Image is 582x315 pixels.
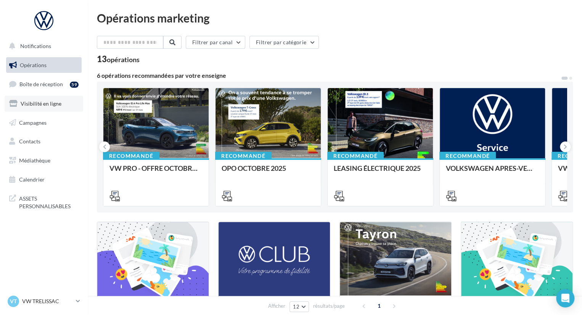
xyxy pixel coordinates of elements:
[268,302,285,310] span: Afficher
[5,57,83,73] a: Opérations
[313,302,345,310] span: résultats/page
[556,289,574,307] div: Open Intercom Messenger
[97,12,573,24] div: Opérations marketing
[186,36,245,49] button: Filtrer par canal
[293,304,299,310] span: 12
[222,164,315,180] div: OPO OCTOBRE 2025
[20,43,51,49] span: Notifications
[20,62,47,68] span: Opérations
[19,193,79,210] span: ASSETS PERSONNALISABLES
[5,172,83,188] a: Calendrier
[19,119,47,125] span: Campagnes
[103,152,159,160] div: Recommandé
[446,164,539,180] div: VOLKSWAGEN APRES-VENTE
[327,152,384,160] div: Recommandé
[5,38,80,54] button: Notifications
[19,176,45,183] span: Calendrier
[5,190,83,213] a: ASSETS PERSONNALISABLES
[109,164,203,180] div: VW PRO - OFFRE OCTOBRE 25
[6,294,82,309] a: VT VW TRELISSAC
[97,72,561,79] div: 6 opérations recommandées par votre enseigne
[439,152,496,160] div: Recommandé
[19,157,50,164] span: Médiathèque
[21,100,61,107] span: Visibilité en ligne
[5,115,83,131] a: Campagnes
[10,297,17,305] span: VT
[5,76,83,92] a: Boîte de réception59
[289,301,309,312] button: 12
[19,138,40,145] span: Contacts
[373,300,385,312] span: 1
[249,36,319,49] button: Filtrer par catégorie
[5,96,83,112] a: Visibilité en ligne
[22,297,73,305] p: VW TRELISSAC
[19,81,63,87] span: Boîte de réception
[70,82,79,88] div: 59
[5,133,83,149] a: Contacts
[97,55,140,63] div: 13
[5,153,83,169] a: Médiathèque
[215,152,272,160] div: Recommandé
[334,164,427,180] div: LEASING ÉLECTRIQUE 2025
[107,56,140,63] div: opérations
